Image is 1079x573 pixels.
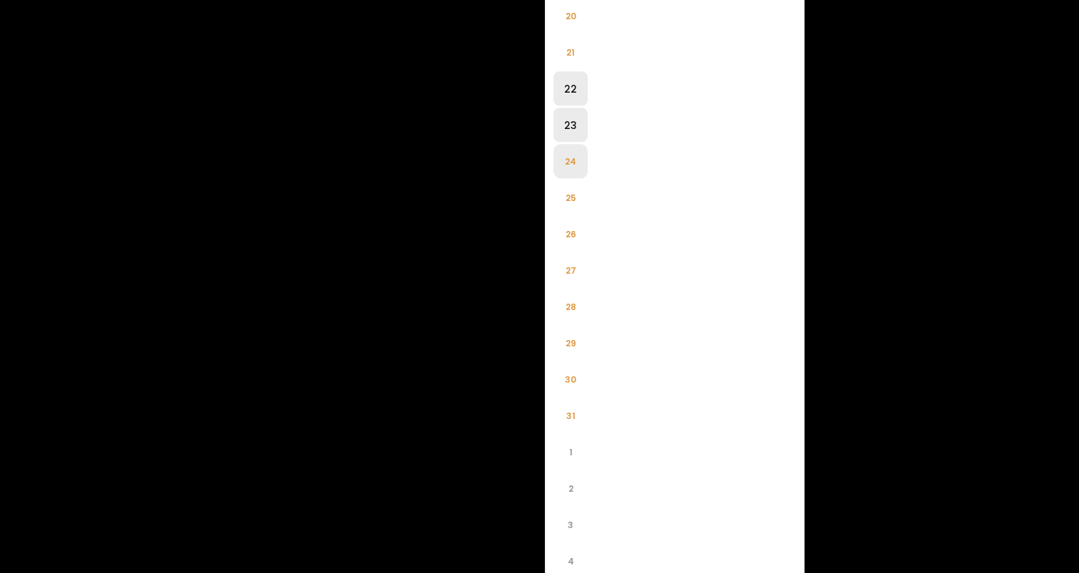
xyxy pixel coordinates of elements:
[553,289,588,324] li: 28
[553,253,588,287] li: 27
[553,435,588,469] li: 1
[553,144,588,178] li: 24
[553,180,588,215] li: 25
[553,71,588,105] li: 22
[553,471,588,505] li: 2
[553,108,588,142] li: 23
[553,507,588,542] li: 3
[553,326,588,360] li: 29
[553,362,588,396] li: 30
[553,217,588,251] li: 26
[553,35,588,69] li: 21
[553,398,588,433] li: 31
